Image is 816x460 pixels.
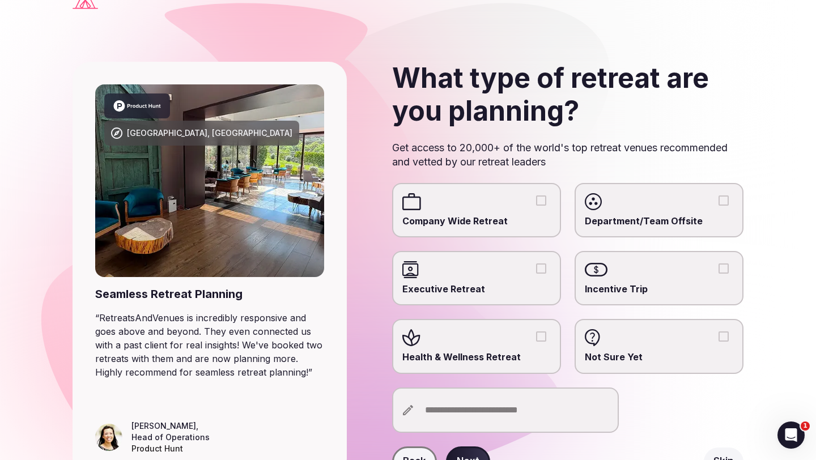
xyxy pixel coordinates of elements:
h2: What type of retreat are you planning? [392,62,743,127]
cite: [PERSON_NAME] [131,421,196,431]
span: Department/Team Offsite [585,215,733,227]
span: Executive Retreat [402,283,551,295]
img: Leeann Trang [95,424,122,451]
button: Incentive Trip [719,263,729,274]
span: 1 [801,421,810,431]
button: Department/Team Offsite [719,195,729,206]
div: Seamless Retreat Planning [95,286,324,302]
button: Executive Retreat [536,263,546,274]
figcaption: , [131,420,210,454]
button: Health & Wellness Retreat [536,331,546,342]
blockquote: “ RetreatsAndVenues is incredibly responsive and goes above and beyond. They even connected us wi... [95,311,324,379]
button: Not Sure Yet [719,331,729,342]
button: Company Wide Retreat [536,195,546,206]
div: Product Hunt [131,443,210,454]
span: Health & Wellness Retreat [402,351,551,363]
div: [GEOGRAPHIC_DATA], [GEOGRAPHIC_DATA] [127,127,292,139]
span: Company Wide Retreat [402,215,551,227]
img: Barcelona, Spain [95,84,324,277]
p: Get access to 20,000+ of the world's top retreat venues recommended and vetted by our retreat lea... [392,140,743,169]
iframe: Intercom live chat [777,421,805,449]
span: Not Sure Yet [585,351,733,363]
div: Head of Operations [131,432,210,443]
span: Incentive Trip [585,283,733,295]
